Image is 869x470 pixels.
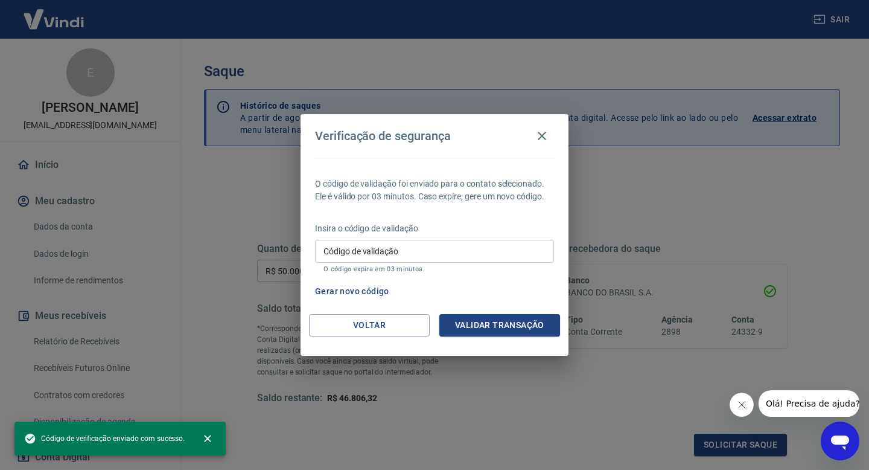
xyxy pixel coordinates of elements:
iframe: Close message [730,393,754,417]
span: Código de verificação enviado com sucesso. [24,433,185,445]
p: O código de validação foi enviado para o contato selecionado. Ele é válido por 03 minutos. Caso e... [315,178,554,203]
iframe: Message from company [759,390,859,417]
iframe: Button to launch messaging window [821,422,859,460]
button: Validar transação [439,314,560,336]
p: O código expira em 03 minutos. [323,265,546,273]
p: Insira o código de validação [315,222,554,235]
span: Olá! Precisa de ajuda? [7,8,101,18]
button: Voltar [309,314,430,336]
button: Gerar novo código [310,280,394,303]
h4: Verificação de segurança [315,129,451,143]
button: close [194,425,221,452]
